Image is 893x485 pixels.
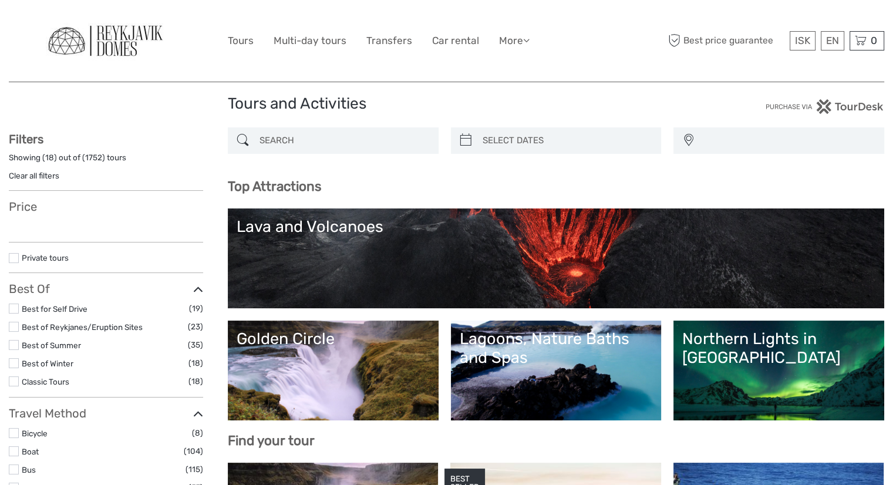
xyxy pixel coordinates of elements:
[237,217,875,299] a: Lava and Volcanoes
[188,320,203,334] span: (23)
[237,329,430,412] a: Golden Circle
[821,31,844,50] div: EN
[22,465,36,474] a: Bus
[869,35,879,46] span: 0
[228,95,666,113] h1: Tours and Activities
[460,329,653,412] a: Lagoons, Nature Baths and Spas
[228,433,315,449] b: Find your tour
[45,152,54,163] label: 18
[22,341,81,350] a: Best of Summer
[237,217,875,236] div: Lava and Volcanoes
[22,304,87,314] a: Best for Self Drive
[682,329,875,368] div: Northern Lights in [GEOGRAPHIC_DATA]
[255,130,433,151] input: SEARCH
[9,152,203,170] div: Showing ( ) out of ( ) tours
[9,132,43,146] strong: Filters
[22,359,73,368] a: Best of Winter
[460,329,653,368] div: Lagoons, Nature Baths and Spas
[22,447,39,456] a: Boat
[228,178,321,194] b: Top Attractions
[188,375,203,388] span: (18)
[41,18,170,63] img: General Info:
[9,171,59,180] a: Clear all filters
[184,444,203,458] span: (104)
[189,302,203,315] span: (19)
[432,32,479,49] a: Car rental
[9,406,203,420] h3: Travel Method
[9,282,203,296] h3: Best Of
[274,32,346,49] a: Multi-day tours
[188,338,203,352] span: (35)
[188,356,203,370] span: (18)
[186,463,203,476] span: (115)
[228,32,254,49] a: Tours
[22,429,48,438] a: Bicycle
[22,377,69,386] a: Classic Tours
[795,35,810,46] span: ISK
[366,32,412,49] a: Transfers
[22,322,143,332] a: Best of Reykjanes/Eruption Sites
[665,31,787,50] span: Best price guarantee
[9,200,203,214] h3: Price
[499,32,530,49] a: More
[765,99,884,114] img: PurchaseViaTourDesk.png
[22,253,69,262] a: Private tours
[192,426,203,440] span: (8)
[85,152,102,163] label: 1752
[682,329,875,412] a: Northern Lights in [GEOGRAPHIC_DATA]
[237,329,430,348] div: Golden Circle
[478,130,656,151] input: SELECT DATES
